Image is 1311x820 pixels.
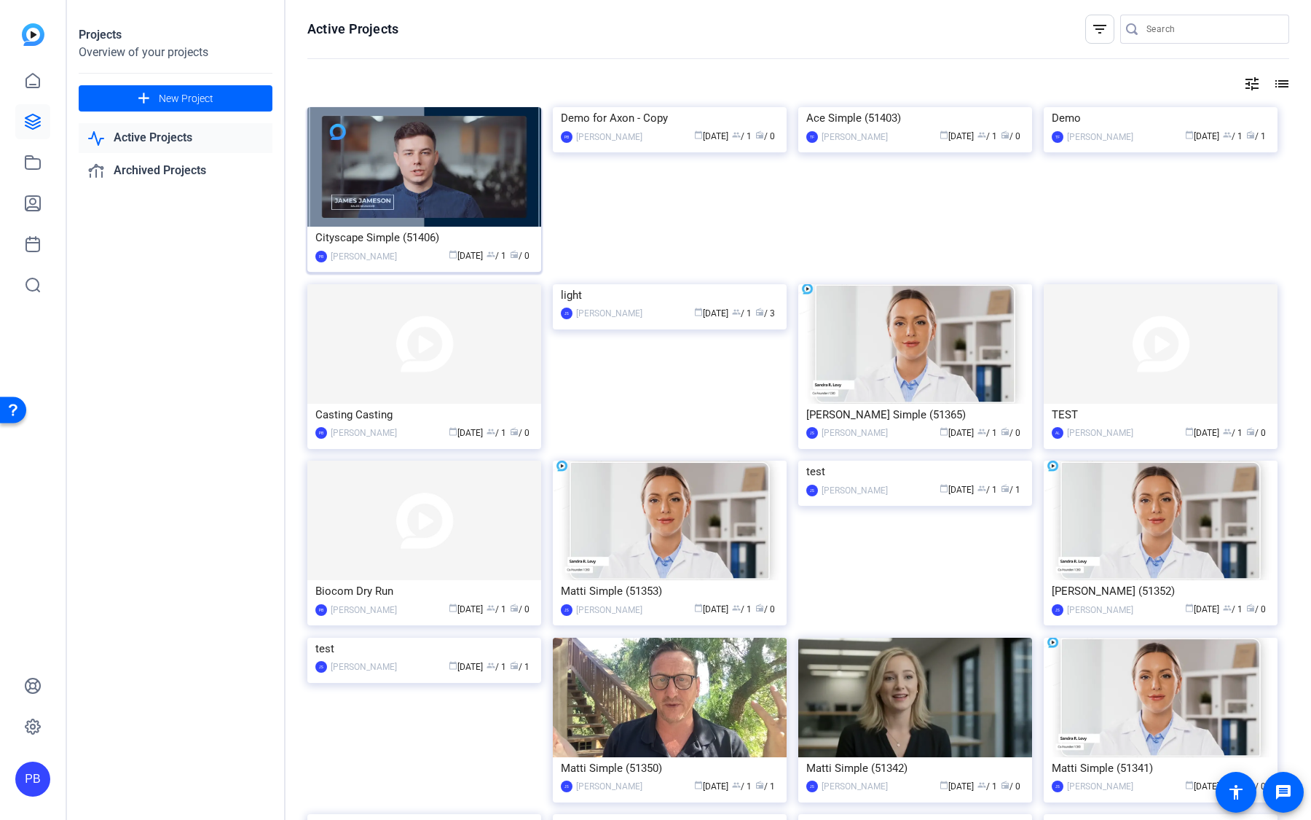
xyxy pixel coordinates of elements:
[487,662,506,672] span: / 1
[510,427,519,436] span: radio
[561,284,779,306] div: light
[1001,781,1020,792] span: / 0
[755,131,775,141] span: / 0
[449,427,457,436] span: calendar_today
[1246,428,1266,438] span: / 0
[806,131,818,143] div: TF
[755,604,775,614] span: / 0
[694,781,728,792] span: [DATE]
[561,131,572,143] div: PB
[1227,784,1245,801] mat-icon: accessibility
[449,604,483,614] span: [DATE]
[1001,485,1020,495] span: / 1
[732,130,741,139] span: group
[1246,130,1255,139] span: radio
[576,130,642,144] div: [PERSON_NAME]
[79,123,272,153] a: Active Projects
[510,428,529,438] span: / 0
[1223,604,1232,612] span: group
[732,781,741,789] span: group
[487,428,506,438] span: / 1
[1001,428,1020,438] span: / 0
[1223,428,1243,438] span: / 1
[694,308,728,319] span: [DATE]
[449,604,457,612] span: calendar_today
[694,131,728,141] span: [DATE]
[1052,107,1269,129] div: Demo
[1052,427,1063,439] div: AL
[487,661,495,670] span: group
[755,130,764,139] span: radio
[1223,131,1243,141] span: / 1
[1052,604,1063,616] div: JS
[331,660,397,674] div: [PERSON_NAME]
[1001,130,1009,139] span: radio
[755,308,764,316] span: radio
[940,781,974,792] span: [DATE]
[315,580,533,602] div: Biocom Dry Run
[1091,20,1109,38] mat-icon: filter_list
[22,23,44,46] img: blue-gradient.svg
[1001,484,1009,493] span: radio
[1067,130,1133,144] div: [PERSON_NAME]
[1001,131,1020,141] span: / 0
[732,131,752,141] span: / 1
[732,308,752,319] span: / 1
[977,428,997,438] span: / 1
[1001,427,1009,436] span: radio
[694,604,728,614] span: [DATE]
[977,781,997,792] span: / 1
[449,428,483,438] span: [DATE]
[331,249,397,264] div: [PERSON_NAME]
[1246,131,1266,141] span: / 1
[1052,131,1063,143] div: TF
[576,306,642,321] div: [PERSON_NAME]
[977,484,986,493] span: group
[561,107,779,129] div: Demo for Axon - Copy
[1052,781,1063,792] div: JS
[561,580,779,602] div: Matti Simple (51353)
[135,90,153,108] mat-icon: add
[1052,580,1269,602] div: [PERSON_NAME] (51352)
[694,308,703,316] span: calendar_today
[940,130,948,139] span: calendar_today
[755,604,764,612] span: radio
[1185,130,1194,139] span: calendar_today
[1185,781,1194,789] span: calendar_today
[510,604,529,614] span: / 0
[449,662,483,672] span: [DATE]
[1067,603,1133,617] div: [PERSON_NAME]
[806,107,1024,129] div: Ace Simple (51403)
[732,604,752,614] span: / 1
[940,484,948,493] span: calendar_today
[940,131,974,141] span: [DATE]
[1185,428,1219,438] span: [DATE]
[732,604,741,612] span: group
[576,603,642,617] div: [PERSON_NAME]
[806,404,1024,426] div: [PERSON_NAME] Simple (51365)
[487,251,506,261] span: / 1
[449,250,457,259] span: calendar_today
[977,485,997,495] span: / 1
[331,603,397,617] div: [PERSON_NAME]
[822,779,888,794] div: [PERSON_NAME]
[1052,404,1269,426] div: TEST
[576,779,642,794] div: [PERSON_NAME]
[694,781,703,789] span: calendar_today
[940,781,948,789] span: calendar_today
[315,661,327,673] div: JS
[940,427,948,436] span: calendar_today
[79,44,272,61] div: Overview of your projects
[977,130,986,139] span: group
[977,131,997,141] span: / 1
[1185,427,1194,436] span: calendar_today
[806,781,818,792] div: JS
[1243,75,1261,93] mat-icon: tune
[1185,604,1194,612] span: calendar_today
[755,308,775,319] span: / 3
[732,781,752,792] span: / 1
[449,661,457,670] span: calendar_today
[977,781,986,789] span: group
[487,604,495,612] span: group
[755,781,764,789] span: radio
